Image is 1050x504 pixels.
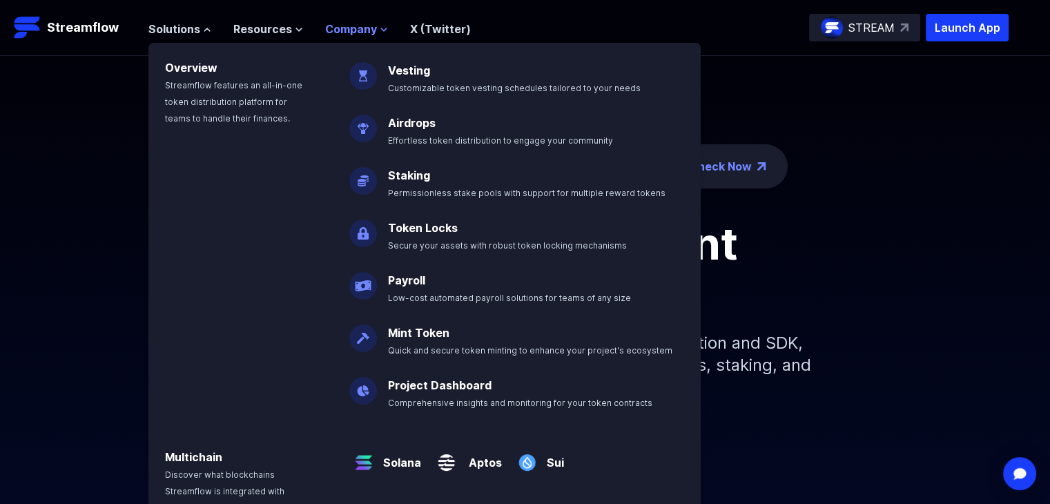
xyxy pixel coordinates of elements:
[388,273,425,287] a: Payroll
[47,18,119,37] p: Streamflow
[388,188,665,198] span: Permissionless stake pools with support for multiple reward tokens
[388,378,492,392] a: Project Dashboard
[165,61,217,75] a: Overview
[349,313,377,352] img: Mint Token
[165,80,302,124] span: Streamflow features an all-in-one token distribution platform for teams to handle their finances.
[148,21,211,37] button: Solutions
[388,168,430,182] a: Staking
[349,366,377,405] img: Project Dashboard
[388,398,652,408] span: Comprehensive insights and monitoring for your token contracts
[388,221,458,235] a: Token Locks
[233,21,292,37] span: Resources
[325,21,388,37] button: Company
[388,345,672,356] span: Quick and secure token minting to enhance your project's ecosystem
[926,14,1009,41] button: Launch App
[821,17,843,39] img: streamflow-logo-circle.png
[848,19,895,36] p: STREAM
[1003,457,1036,490] div: Open Intercom Messenger
[325,21,377,37] span: Company
[349,156,377,195] img: Staking
[809,14,920,41] a: STREAM
[165,469,284,496] span: Discover what blockchains Streamflow is integrated with
[388,64,430,77] a: Vesting
[388,293,631,303] span: Low-cost automated payroll solutions for teams of any size
[388,240,627,251] span: Secure your assets with robust token locking mechanisms
[410,22,471,36] a: X (Twitter)
[14,14,41,41] img: Streamflow Logo
[388,135,613,146] span: Effortless token distribution to engage your community
[349,51,377,90] img: Vesting
[900,23,908,32] img: top-right-arrow.svg
[233,21,303,37] button: Resources
[148,21,200,37] span: Solutions
[165,450,222,464] a: Multichain
[378,443,421,471] a: Solana
[349,438,378,476] img: Solana
[388,116,436,130] a: Airdrops
[14,14,135,41] a: Streamflow
[460,443,502,471] a: Aptos
[541,443,564,471] a: Sui
[388,83,641,93] span: Customizable token vesting schedules tailored to your needs
[690,158,752,175] a: Check Now
[513,438,541,476] img: Sui
[388,326,449,340] a: Mint Token
[349,261,377,300] img: Payroll
[757,162,766,171] img: top-right-arrow.png
[349,104,377,142] img: Airdrops
[432,438,460,476] img: Aptos
[349,209,377,247] img: Token Locks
